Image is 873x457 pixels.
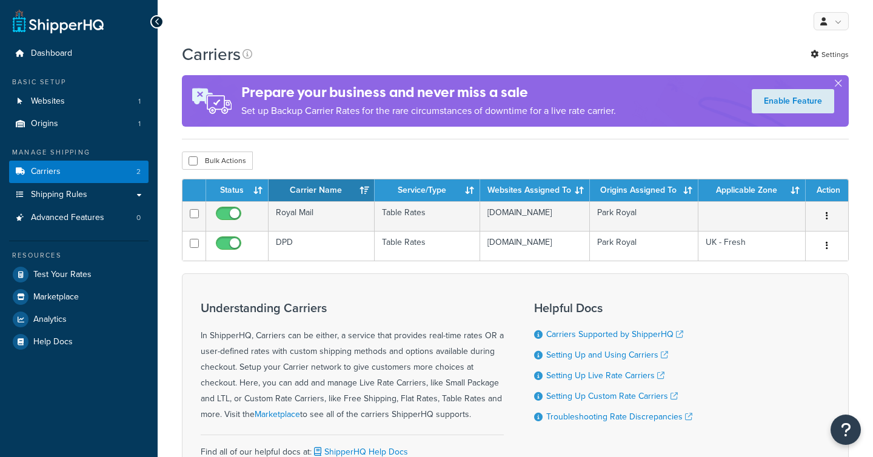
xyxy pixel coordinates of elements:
th: Applicable Zone: activate to sort column ascending [698,179,806,201]
a: Carriers 2 [9,161,149,183]
span: 1 [138,96,141,107]
a: Setting Up Custom Rate Carriers [546,390,678,402]
th: Origins Assigned To: activate to sort column ascending [590,179,698,201]
li: Carriers [9,161,149,183]
a: Shipping Rules [9,184,149,206]
h3: Helpful Docs [534,301,692,315]
h1: Carriers [182,42,241,66]
td: Table Rates [375,231,480,261]
a: Marketplace [9,286,149,308]
th: Action [806,179,848,201]
td: Park Royal [590,201,698,231]
a: Marketplace [255,408,300,421]
a: Help Docs [9,331,149,353]
a: Setting Up and Using Carriers [546,349,668,361]
span: Dashboard [31,48,72,59]
td: [DOMAIN_NAME] [480,201,590,231]
a: Websites 1 [9,90,149,113]
td: Table Rates [375,201,480,231]
td: UK - Fresh [698,231,806,261]
span: 1 [138,119,141,129]
span: Carriers [31,167,61,177]
th: Service/Type: activate to sort column ascending [375,179,480,201]
button: Open Resource Center [831,415,861,445]
h3: Understanding Carriers [201,301,504,315]
li: Websites [9,90,149,113]
a: Advanced Features 0 [9,207,149,229]
th: Websites Assigned To: activate to sort column ascending [480,179,590,201]
span: 0 [136,213,141,223]
div: Manage Shipping [9,147,149,158]
span: Analytics [33,315,67,325]
td: Park Royal [590,231,698,261]
a: Troubleshooting Rate Discrepancies [546,410,692,423]
a: ShipperHQ Home [13,9,104,33]
a: Test Your Rates [9,264,149,285]
th: Carrier Name: activate to sort column ascending [269,179,375,201]
div: Resources [9,250,149,261]
span: 2 [136,167,141,177]
span: Shipping Rules [31,190,87,200]
button: Bulk Actions [182,152,253,170]
p: Set up Backup Carrier Rates for the rare circumstances of downtime for a live rate carrier. [241,102,616,119]
div: Basic Setup [9,77,149,87]
span: Advanced Features [31,213,104,223]
div: In ShipperHQ, Carriers can be either, a service that provides real-time rates OR a user-defined r... [201,301,504,422]
li: Advanced Features [9,207,149,229]
td: DPD [269,231,375,261]
span: Marketplace [33,292,79,302]
a: Setting Up Live Rate Carriers [546,369,664,382]
span: Origins [31,119,58,129]
span: Test Your Rates [33,270,92,280]
a: Settings [811,46,849,63]
td: [DOMAIN_NAME] [480,231,590,261]
th: Status: activate to sort column ascending [206,179,269,201]
span: Websites [31,96,65,107]
a: Dashboard [9,42,149,65]
li: Origins [9,113,149,135]
a: Carriers Supported by ShipperHQ [546,328,683,341]
h4: Prepare your business and never miss a sale [241,82,616,102]
td: Royal Mail [269,201,375,231]
a: Origins 1 [9,113,149,135]
a: Enable Feature [752,89,834,113]
a: Analytics [9,309,149,330]
img: ad-rules-rateshop-fe6ec290ccb7230408bd80ed9643f0289d75e0ffd9eb532fc0e269fcd187b520.png [182,75,241,127]
span: Help Docs [33,337,73,347]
